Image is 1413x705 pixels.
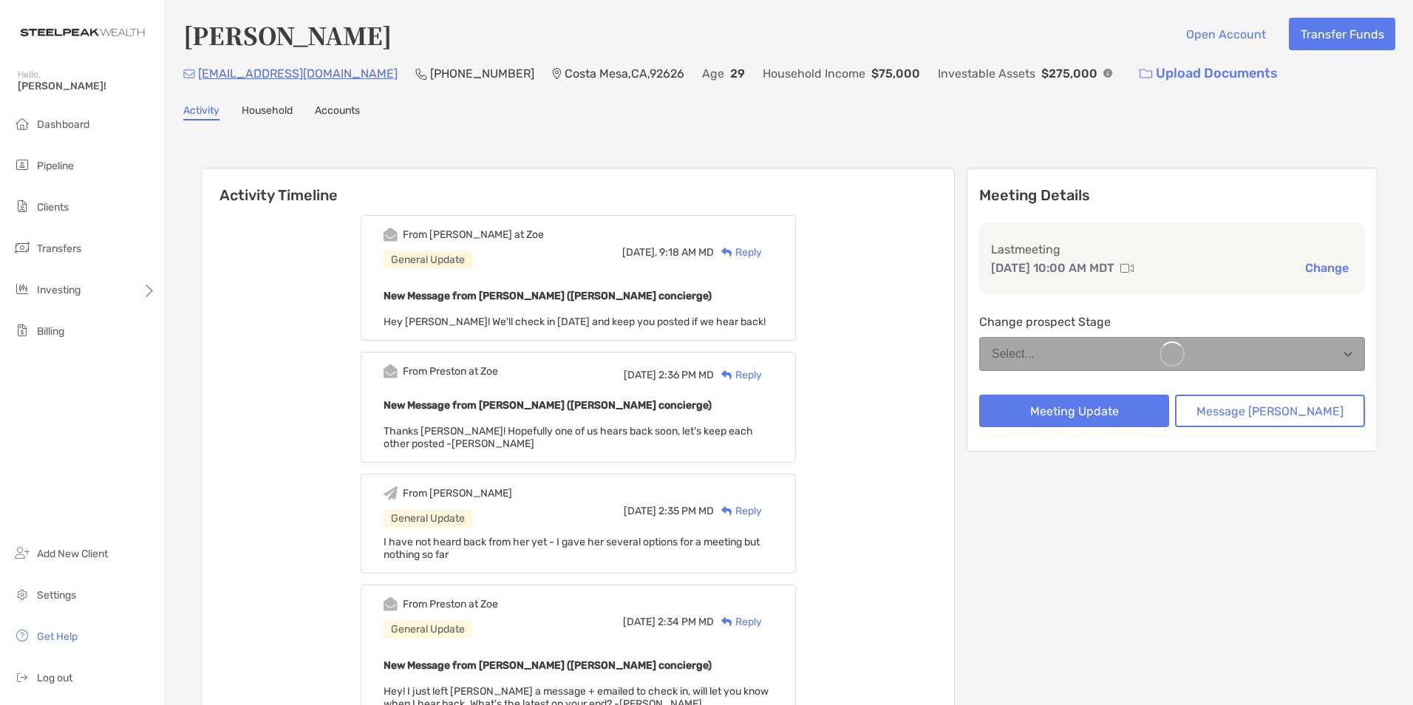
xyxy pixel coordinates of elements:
[384,659,712,672] b: New Message from [PERSON_NAME] ([PERSON_NAME] concierge)
[1140,69,1152,79] img: button icon
[384,364,398,378] img: Event icon
[1103,69,1112,78] img: Info Icon
[403,365,498,378] div: From Preston at Zoe
[979,186,1365,205] p: Meeting Details
[721,506,732,516] img: Reply icon
[871,64,920,83] p: $75,000
[565,64,684,83] p: Costa Mesa , CA , 92626
[721,370,732,380] img: Reply icon
[13,115,31,132] img: dashboard icon
[13,668,31,686] img: logout icon
[384,536,760,561] span: I have not heard back from her yet - I gave her several options for a meeting but nothing so far
[384,509,472,528] div: General Update
[403,487,512,500] div: From [PERSON_NAME]
[714,367,762,383] div: Reply
[183,69,195,78] img: Email Icon
[991,259,1114,277] p: [DATE] 10:00 AM MDT
[624,369,656,381] span: [DATE]
[1289,18,1395,50] button: Transfer Funds
[384,425,753,450] span: Thanks [PERSON_NAME]! Hopefully one of us hears back soon, let's keep each other posted -[PERSON_...
[403,228,544,241] div: From [PERSON_NAME] at Zoe
[13,239,31,256] img: transfers icon
[622,246,657,259] span: [DATE],
[183,104,219,120] a: Activity
[37,589,76,602] span: Settings
[979,395,1169,427] button: Meeting Update
[37,672,72,684] span: Log out
[624,505,656,517] span: [DATE]
[552,68,562,80] img: Location Icon
[37,325,64,338] span: Billing
[1130,58,1287,89] a: Upload Documents
[384,228,398,242] img: Event icon
[37,118,89,131] span: Dashboard
[384,597,398,611] img: Event icon
[721,617,732,627] img: Reply icon
[714,614,762,630] div: Reply
[1041,64,1097,83] p: $275,000
[1174,18,1277,50] button: Open Account
[991,240,1353,259] p: Last meeting
[315,104,360,120] a: Accounts
[730,64,745,83] p: 29
[623,616,656,628] span: [DATE]
[13,627,31,644] img: get-help icon
[384,399,712,412] b: New Message from [PERSON_NAME] ([PERSON_NAME] concierge)
[702,64,724,83] p: Age
[13,321,31,339] img: billing icon
[979,313,1365,331] p: Change prospect Stage
[37,284,81,296] span: Investing
[714,503,762,519] div: Reply
[721,248,732,257] img: Reply icon
[198,64,398,83] p: [EMAIL_ADDRESS][DOMAIN_NAME]
[384,316,766,328] span: Hey [PERSON_NAME]! We'll check in [DATE] and keep you posted if we hear back!
[714,245,762,260] div: Reply
[1175,395,1365,427] button: Message [PERSON_NAME]
[384,251,472,269] div: General Update
[183,18,392,52] h4: [PERSON_NAME]
[1120,262,1134,274] img: communication type
[384,290,712,302] b: New Message from [PERSON_NAME] ([PERSON_NAME] concierge)
[658,369,714,381] span: 2:36 PM MD
[242,104,293,120] a: Household
[430,64,534,83] p: [PHONE_NUMBER]
[415,68,427,80] img: Phone Icon
[403,598,498,610] div: From Preston at Zoe
[1301,260,1353,276] button: Change
[384,486,398,500] img: Event icon
[37,201,69,214] span: Clients
[659,246,714,259] span: 9:18 AM MD
[13,280,31,298] img: investing icon
[384,620,472,638] div: General Update
[13,156,31,174] img: pipeline icon
[37,160,74,172] span: Pipeline
[37,630,78,643] span: Get Help
[763,64,865,83] p: Household Income
[938,64,1035,83] p: Investable Assets
[18,80,156,92] span: [PERSON_NAME]!
[658,616,714,628] span: 2:34 PM MD
[37,242,81,255] span: Transfers
[37,548,108,560] span: Add New Client
[18,6,147,59] img: Zoe Logo
[658,505,714,517] span: 2:35 PM MD
[13,544,31,562] img: add_new_client icon
[13,197,31,215] img: clients icon
[202,168,954,204] h6: Activity Timeline
[13,585,31,603] img: settings icon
